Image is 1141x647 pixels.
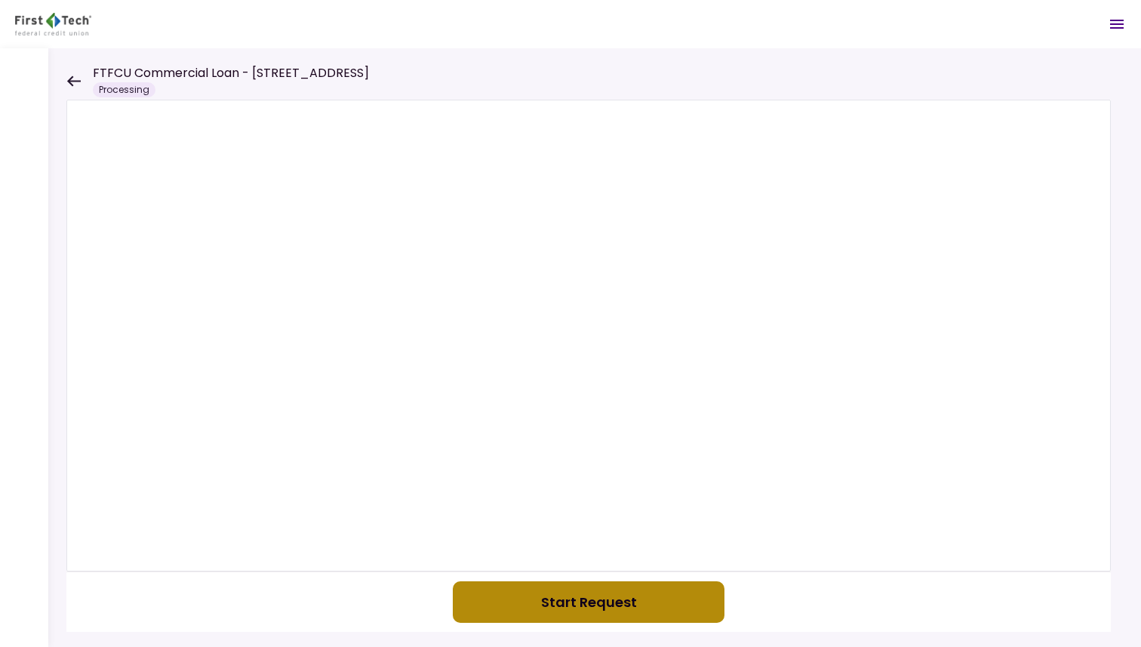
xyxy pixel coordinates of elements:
button: Start Request [453,581,724,623]
button: Open menu [1099,6,1135,42]
h1: FTFCU Commercial Loan - [STREET_ADDRESS] [93,64,369,82]
iframe: Welcome [66,100,1111,572]
div: Processing [93,82,155,97]
img: Partner icon [15,13,91,35]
